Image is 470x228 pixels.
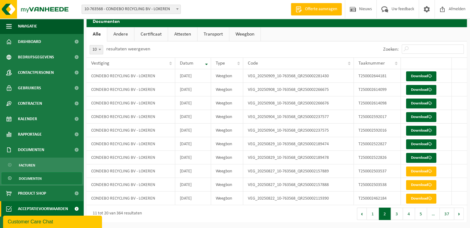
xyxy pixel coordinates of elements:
td: VEG_20250827_10-763568_QR250002157889 [243,164,354,178]
a: Andere [107,27,134,41]
span: Dashboard [18,34,41,49]
span: … [427,208,440,220]
span: Contactpersonen [18,65,54,80]
td: VEG_20250904_10-763568_QR250002237577 [243,110,354,124]
span: Type [216,61,225,66]
button: 4 [403,208,415,220]
span: Documenten [19,173,42,184]
td: VEG_20250829_10-763568_QR250002189474 [243,137,354,151]
button: 3 [391,208,403,220]
td: [DATE] [175,124,211,137]
span: Documenten [18,142,44,158]
a: Download [406,167,436,176]
a: Download [406,71,436,81]
a: Download [406,139,436,149]
td: T250002462184 [354,192,401,205]
td: [DATE] [175,178,211,192]
span: Acceptatievoorwaarden [18,201,68,217]
span: 10-763568 - CONDEBO RECYCLING BV - LOKEREN [82,5,180,14]
span: Taaknummer [358,61,385,66]
a: Download [406,180,436,190]
span: Bedrijfsgegevens [18,49,54,65]
td: Weegbon [211,69,243,83]
td: CONDEBO RECYCLING BV - LOKEREN [87,110,175,124]
td: Weegbon [211,178,243,192]
h2: Documenten [87,15,467,27]
td: [DATE] [175,83,211,96]
span: Gebruikers [18,80,41,96]
label: resultaten weergeven [106,47,150,52]
td: VEG_20250829_10-763568_QR250002189478 [243,151,354,164]
td: CONDEBO RECYCLING BV - LOKEREN [87,83,175,96]
iframe: chat widget [3,214,103,228]
td: [DATE] [175,164,211,178]
td: CONDEBO RECYCLING BV - LOKEREN [87,151,175,164]
a: Attesten [168,27,197,41]
a: Offerte aanvragen [291,3,342,15]
button: 2 [379,208,391,220]
span: Offerte aanvragen [303,6,339,12]
a: Download [406,126,436,136]
td: VEG_20250909_10-763568_QR250002281430 [243,69,354,83]
td: [DATE] [175,96,211,110]
a: Documenten [2,172,82,184]
span: Product Shop [18,186,46,201]
td: [DATE] [175,110,211,124]
td: T250002614099 [354,83,401,96]
td: T250002614098 [354,96,401,110]
span: Datum [180,61,193,66]
label: Zoeken: [383,47,399,52]
button: Previous [357,208,367,220]
a: Download [406,99,436,108]
span: Navigatie [18,19,37,34]
span: Vestiging [91,61,109,66]
td: Weegbon [211,192,243,205]
td: VEG_20250822_10-763568_QR250002119390 [243,192,354,205]
td: VEG_20250904_10-763568_QR250002237575 [243,124,354,137]
td: CONDEBO RECYCLING BV - LOKEREN [87,137,175,151]
td: CONDEBO RECYCLING BV - LOKEREN [87,178,175,192]
td: VEG_20250827_10-763568_QR250002157888 [243,178,354,192]
td: T250002522826 [354,151,401,164]
button: 37 [440,208,454,220]
td: T250002644181 [354,69,401,83]
span: Rapportage [18,127,42,142]
td: Weegbon [211,137,243,151]
td: [DATE] [175,192,211,205]
td: Weegbon [211,110,243,124]
td: Weegbon [211,96,243,110]
a: Download [406,194,436,204]
td: VEG_20250908_10-763568_QR250002266675 [243,83,354,96]
span: Kalender [18,111,37,127]
button: 5 [415,208,427,220]
a: Certificaat [134,27,168,41]
span: 10 [90,45,103,54]
span: Facturen [19,159,35,171]
td: T250002503538 [354,178,401,192]
td: CONDEBO RECYCLING BV - LOKEREN [87,69,175,83]
td: Weegbon [211,164,243,178]
span: Code [248,61,258,66]
td: T250002503537 [354,164,401,178]
td: [DATE] [175,137,211,151]
span: 10-763568 - CONDEBO RECYCLING BV - LOKEREN [82,5,181,14]
a: Download [406,112,436,122]
td: CONDEBO RECYCLING BV - LOKEREN [87,192,175,205]
td: Weegbon [211,151,243,164]
div: 11 tot 20 van 364 resultaten [90,208,142,219]
a: Alle [87,27,107,41]
td: Weegbon [211,83,243,96]
td: T250002592016 [354,124,401,137]
a: Download [406,153,436,163]
a: Download [406,85,436,95]
button: 1 [367,208,379,220]
td: CONDEBO RECYCLING BV - LOKEREN [87,96,175,110]
td: [DATE] [175,69,211,83]
a: Facturen [2,159,82,171]
td: Weegbon [211,124,243,137]
td: T250002592017 [354,110,401,124]
a: Transport [197,27,229,41]
td: CONDEBO RECYCLING BV - LOKEREN [87,124,175,137]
